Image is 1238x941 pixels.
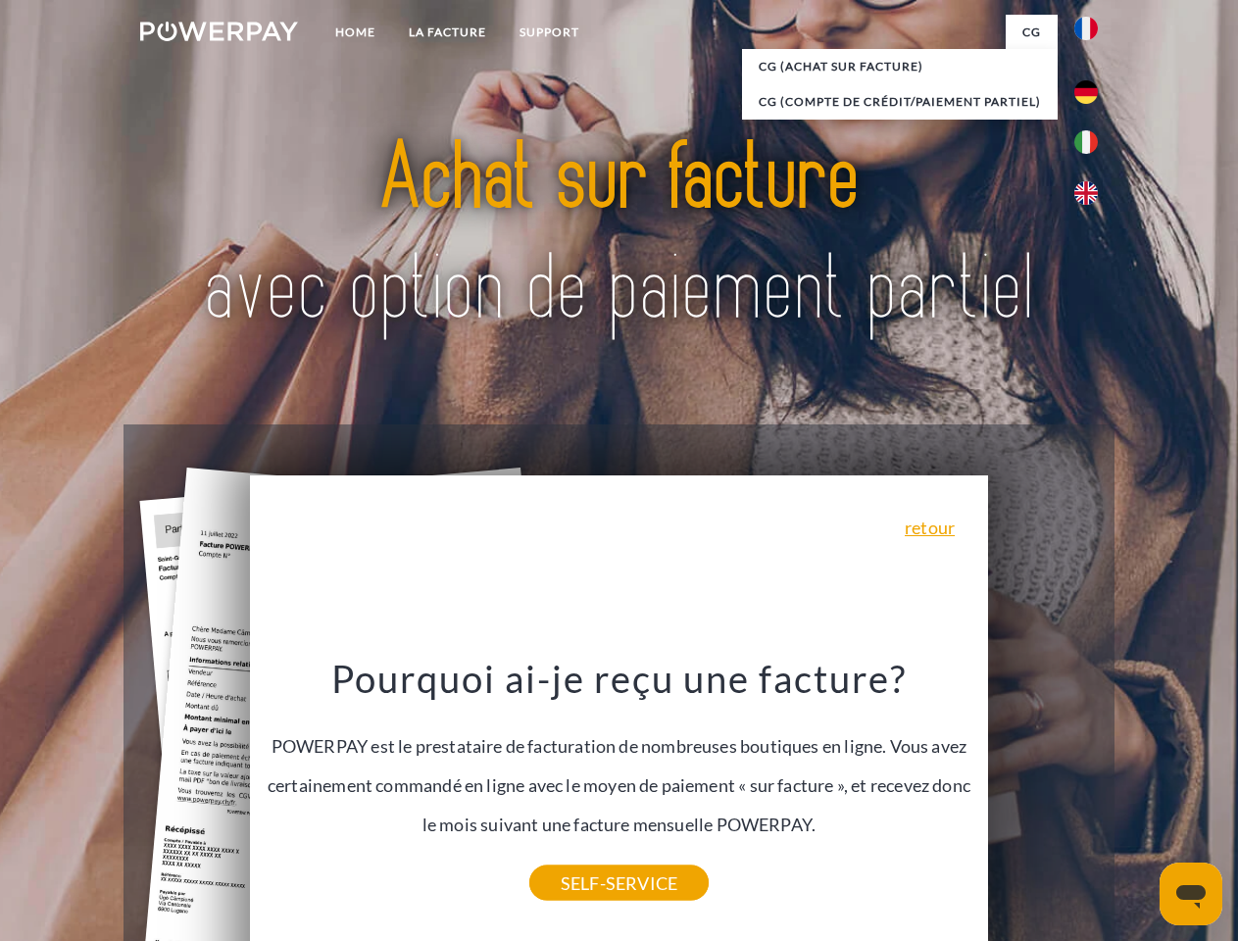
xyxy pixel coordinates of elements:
[1074,130,1098,154] img: it
[905,519,955,536] a: retour
[1074,80,1098,104] img: de
[392,15,503,50] a: LA FACTURE
[1074,181,1098,205] img: en
[319,15,392,50] a: Home
[742,84,1058,120] a: CG (Compte de crédit/paiement partiel)
[187,94,1051,375] img: title-powerpay_fr.svg
[529,866,709,901] a: SELF-SERVICE
[262,655,977,883] div: POWERPAY est le prestataire de facturation de nombreuses boutiques en ligne. Vous avez certaineme...
[262,655,977,702] h3: Pourquoi ai-je reçu une facture?
[140,22,298,41] img: logo-powerpay-white.svg
[1006,15,1058,50] a: CG
[1160,863,1222,925] iframe: Bouton de lancement de la fenêtre de messagerie
[742,49,1058,84] a: CG (achat sur facture)
[503,15,596,50] a: Support
[1074,17,1098,40] img: fr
